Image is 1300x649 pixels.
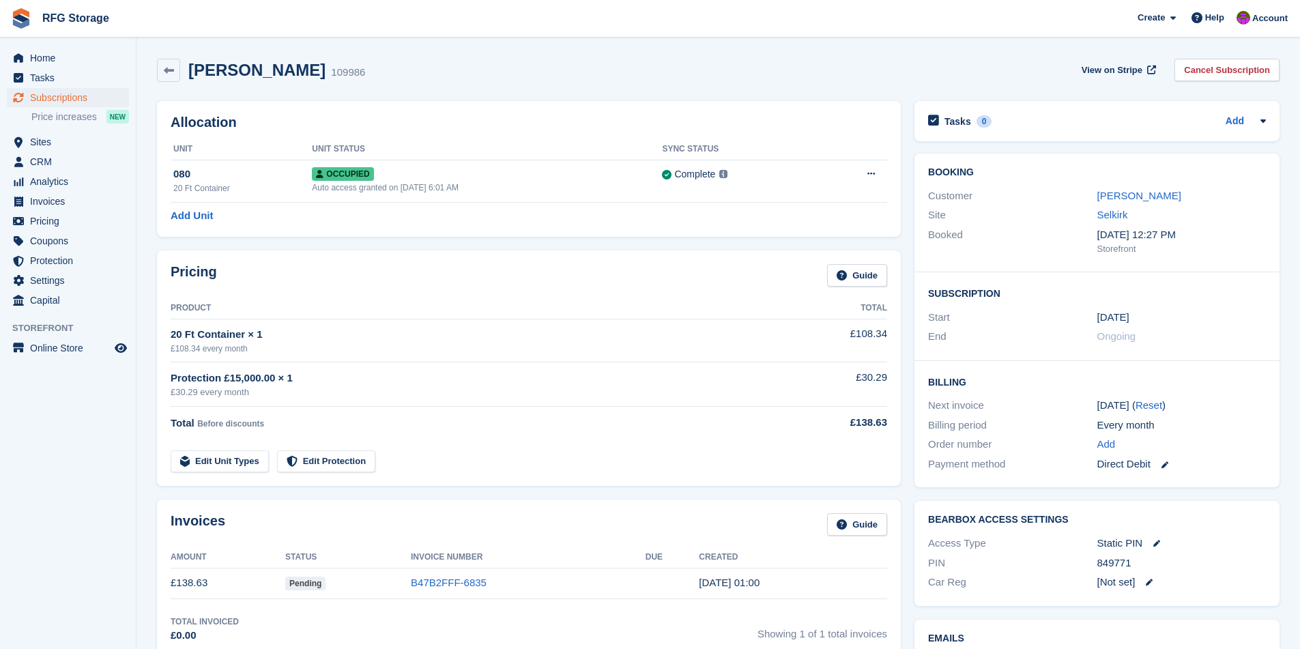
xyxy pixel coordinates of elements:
div: Order number [928,437,1097,452]
div: Storefront [1097,242,1266,256]
div: 0 [977,115,992,128]
span: Capital [30,291,112,310]
th: Product [171,298,777,319]
th: Status [285,547,411,568]
div: Static PIN [1097,536,1266,551]
div: 20 Ft Container × 1 [171,327,777,343]
a: menu [7,231,129,250]
div: [DATE] ( ) [1097,398,1266,414]
div: Car Reg [928,575,1097,590]
span: Analytics [30,172,112,191]
img: icon-info-grey-7440780725fd019a000dd9b08b2336e03edf1995a4989e88bcd33f0948082b44.svg [719,170,727,178]
a: menu [7,212,129,231]
a: Reset [1136,399,1162,411]
span: Coupons [30,231,112,250]
span: Account [1252,12,1288,25]
span: Showing 1 of 1 total invoices [757,616,887,644]
div: Billing period [928,418,1097,433]
img: stora-icon-8386f47178a22dfd0bd8f6a31ec36ba5ce8667c1dd55bd0f319d3a0aa187defe.svg [11,8,31,29]
span: Ongoing [1097,330,1136,342]
th: Total [777,298,887,319]
div: Protection £15,000.00 × 1 [171,371,777,386]
th: Amount [171,547,285,568]
a: menu [7,48,129,68]
a: B47B2FFF-6835 [411,577,487,588]
div: 20 Ft Container [173,182,312,194]
span: CRM [30,152,112,171]
a: [PERSON_NAME] [1097,190,1181,201]
h2: Allocation [171,115,887,130]
div: Payment method [928,457,1097,472]
div: Direct Debit [1097,457,1266,472]
div: 849771 [1097,556,1266,571]
span: Price increases [31,111,97,124]
div: Every month [1097,418,1266,433]
span: Sites [30,132,112,152]
a: Add [1226,114,1244,130]
span: Create [1138,11,1165,25]
div: £108.34 every month [171,343,777,355]
td: £108.34 [777,319,887,362]
h2: Tasks [944,115,971,128]
a: Edit Unit Types [171,450,269,473]
span: Pricing [30,212,112,231]
div: Customer [928,188,1097,204]
a: Selkirk [1097,209,1128,220]
a: menu [7,132,129,152]
span: Settings [30,271,112,290]
span: Online Store [30,338,112,358]
a: menu [7,338,129,358]
span: Help [1205,11,1224,25]
span: Before discounts [197,419,264,429]
a: menu [7,68,129,87]
a: Add Unit [171,208,213,224]
div: Auto access granted on [DATE] 6:01 AM [312,182,662,194]
h2: Billing [928,375,1266,388]
h2: Subscription [928,286,1266,300]
a: Price increases NEW [31,109,129,124]
span: Occupied [312,167,373,181]
div: Access Type [928,536,1097,551]
th: Due [646,547,699,568]
div: 109986 [331,65,365,81]
h2: Booking [928,167,1266,178]
span: Protection [30,251,112,270]
h2: Emails [928,633,1266,644]
time: 2025-09-26 00:00:00 UTC [1097,310,1129,326]
div: £138.63 [777,415,887,431]
h2: Invoices [171,513,225,536]
div: PIN [928,556,1097,571]
td: £138.63 [171,568,285,598]
th: Unit [171,139,312,160]
div: £0.00 [171,628,239,644]
div: £30.29 every month [171,386,777,399]
div: 080 [173,167,312,182]
span: Tasks [30,68,112,87]
th: Unit Status [312,139,662,160]
a: menu [7,172,129,191]
span: Total [171,417,194,429]
div: Booked [928,227,1097,256]
span: Home [30,48,112,68]
a: menu [7,251,129,270]
td: £30.29 [777,362,887,407]
div: NEW [106,110,129,124]
a: menu [7,291,129,310]
div: Complete [674,167,715,182]
a: Guide [827,264,887,287]
a: menu [7,152,129,171]
div: Start [928,310,1097,326]
span: Pending [285,577,326,590]
a: View on Stripe [1076,59,1159,81]
a: Add [1097,437,1116,452]
a: Edit Protection [277,450,375,473]
th: Sync Status [662,139,818,160]
a: RFG Storage [37,7,115,29]
th: Invoice Number [411,547,646,568]
th: Created [699,547,887,568]
a: menu [7,88,129,107]
h2: [PERSON_NAME] [188,61,326,79]
img: Laura Lawson [1237,11,1250,25]
div: [Not set] [1097,575,1266,590]
span: Storefront [12,321,136,335]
